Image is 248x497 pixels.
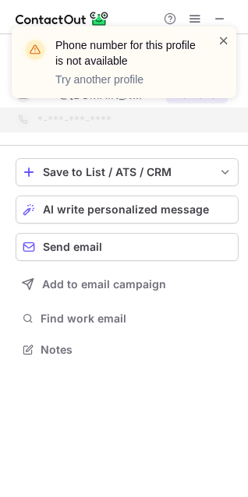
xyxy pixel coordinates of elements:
div: Save to List / ATS / CRM [43,166,211,178]
span: Notes [41,343,232,357]
img: warning [23,37,48,62]
p: Try another profile [55,72,199,87]
span: AI write personalized message [43,203,209,216]
button: Send email [16,233,239,261]
button: AI write personalized message [16,196,239,224]
button: Notes [16,339,239,361]
button: save-profile-one-click [16,158,239,186]
header: Phone number for this profile is not available [55,37,199,69]
img: ContactOut v5.3.10 [16,9,109,28]
span: Send email [43,241,102,253]
span: Find work email [41,312,232,326]
button: Add to email campaign [16,270,239,298]
button: Find work email [16,308,239,330]
span: Add to email campaign [42,278,166,291]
